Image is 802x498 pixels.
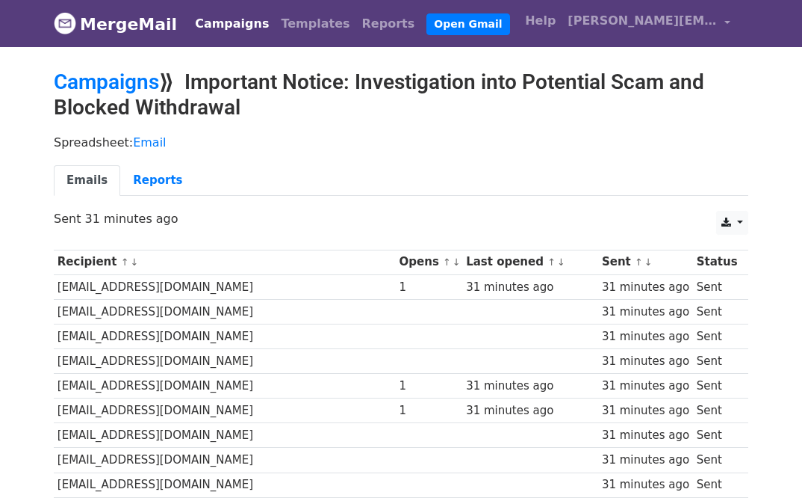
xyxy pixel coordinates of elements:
th: Last opened [462,250,598,274]
td: Sent [693,324,741,348]
div: 31 minutes ago [602,378,689,395]
td: Sent [693,299,741,324]
td: [EMAIL_ADDRESS][DOMAIN_NAME] [54,448,396,473]
td: [EMAIL_ADDRESS][DOMAIN_NAME] [54,324,396,348]
a: ↓ [644,256,653,268]
a: ↑ [547,256,556,268]
td: [EMAIL_ADDRESS][DOMAIN_NAME] [54,299,396,324]
div: 31 minutes ago [602,402,689,419]
a: ↑ [635,256,643,268]
div: 31 minutes ago [466,378,594,395]
div: 31 minutes ago [602,353,689,370]
p: Spreadsheet: [54,135,748,150]
td: [EMAIL_ADDRESS][DOMAIN_NAME] [54,423,396,448]
h2: ⟫ Important Notice: Investigation into Potential Scam and Blocked Withdrawal [54,70,748,120]
div: 1 [400,279,459,296]
div: 31 minutes ago [602,279,689,296]
td: [EMAIL_ADDRESS][DOMAIN_NAME] [54,473,396,497]
td: Sent [693,399,741,423]
a: Email [133,135,166,150]
div: 31 minutes ago [602,328,689,345]
a: [PERSON_NAME][EMAIL_ADDRESS][PERSON_NAME][DOMAIN_NAME] [562,6,736,41]
img: MergeMail logo [54,12,76,34]
div: 31 minutes ago [466,279,594,296]
p: Sent 31 minutes ago [54,211,748,227]
div: 31 minutes ago [602,427,689,444]
td: [EMAIL_ADDRESS][DOMAIN_NAME] [54,274,396,299]
a: ↓ [557,256,565,268]
a: Campaigns [189,9,275,39]
a: Open Gmail [426,13,509,35]
th: Recipient [54,250,396,274]
div: 31 minutes ago [466,402,594,419]
th: Sent [598,250,693,274]
a: Templates [275,9,355,39]
div: 1 [400,378,459,395]
a: MergeMail [54,8,177,40]
td: Sent [693,374,741,399]
div: 31 minutes ago [602,476,689,494]
div: 31 minutes ago [602,304,689,321]
td: Sent [693,448,741,473]
th: Status [693,250,741,274]
td: [EMAIL_ADDRESS][DOMAIN_NAME] [54,349,396,374]
div: 31 minutes ago [602,452,689,469]
td: Sent [693,274,741,299]
a: Help [519,6,562,36]
th: Opens [396,250,463,274]
div: 1 [400,402,459,419]
a: ↓ [453,256,461,268]
a: Campaigns [54,70,159,94]
a: Emails [54,165,120,196]
a: ↑ [443,256,451,268]
td: Sent [693,349,741,374]
td: [EMAIL_ADDRESS][DOMAIN_NAME] [54,399,396,423]
a: Reports [120,165,195,196]
td: [EMAIL_ADDRESS][DOMAIN_NAME] [54,374,396,399]
td: Sent [693,423,741,448]
a: ↑ [121,256,129,268]
span: [PERSON_NAME][EMAIL_ADDRESS][PERSON_NAME][DOMAIN_NAME] [568,12,717,30]
a: Reports [356,9,421,39]
a: ↓ [130,256,138,268]
td: Sent [693,473,741,497]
